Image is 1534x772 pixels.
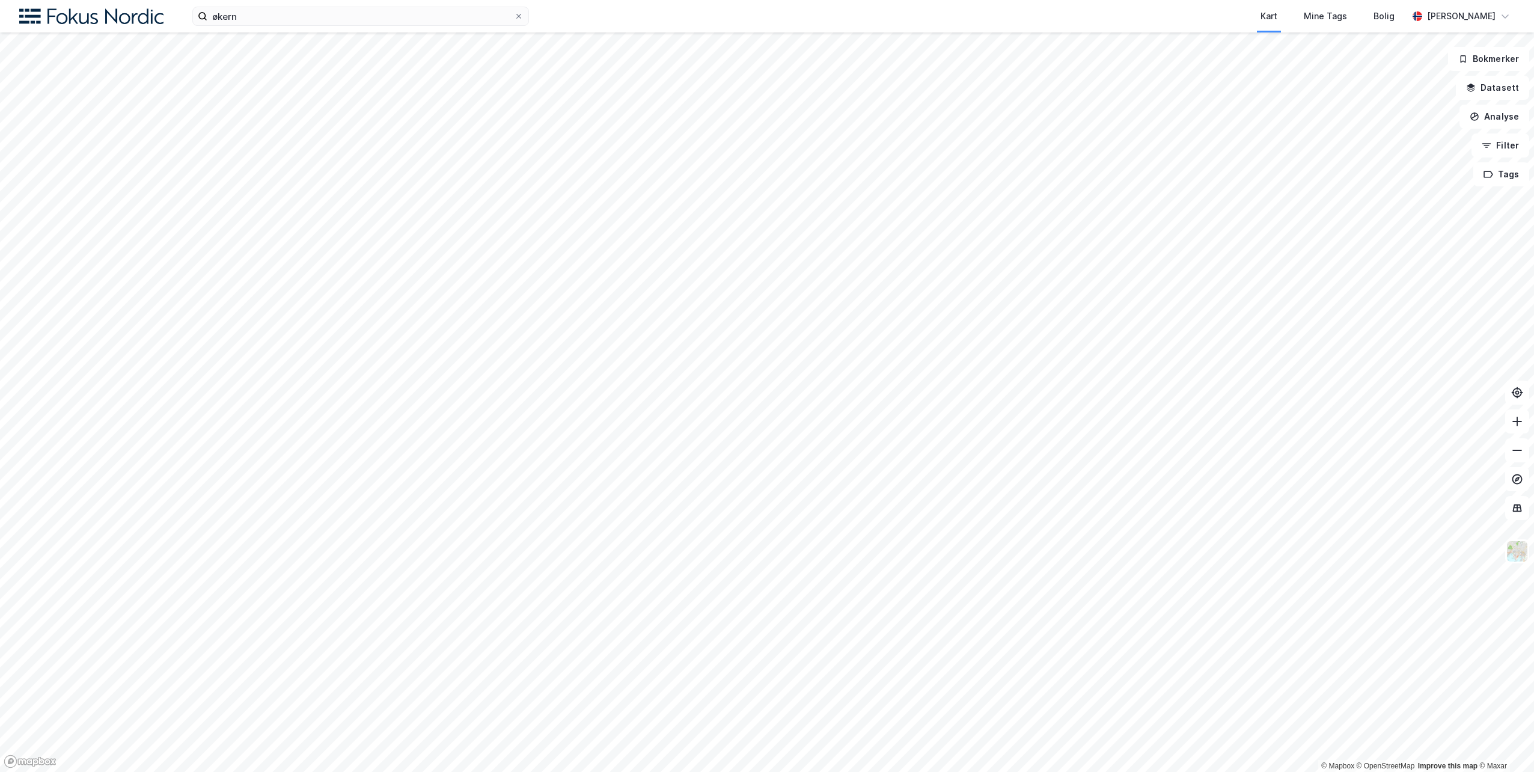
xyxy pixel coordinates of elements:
a: Improve this map [1418,762,1477,770]
button: Datasett [1456,76,1529,100]
img: Z [1506,540,1529,563]
button: Bokmerker [1448,47,1529,71]
div: Mine Tags [1304,9,1347,23]
a: OpenStreetMap [1357,762,1415,770]
iframe: Chat Widget [1474,714,1534,772]
button: Analyse [1459,105,1529,129]
button: Filter [1471,133,1529,158]
button: Tags [1473,162,1529,186]
div: Bolig [1374,9,1395,23]
input: Søk på adresse, matrikkel, gårdeiere, leietakere eller personer [207,7,514,25]
a: Mapbox [1321,762,1354,770]
div: Kart [1261,9,1277,23]
img: fokus-nordic-logo.8a93422641609758e4ac.png [19,8,163,25]
div: Kontrollprogram for chat [1474,714,1534,772]
a: Mapbox homepage [4,755,57,768]
div: [PERSON_NAME] [1427,9,1496,23]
